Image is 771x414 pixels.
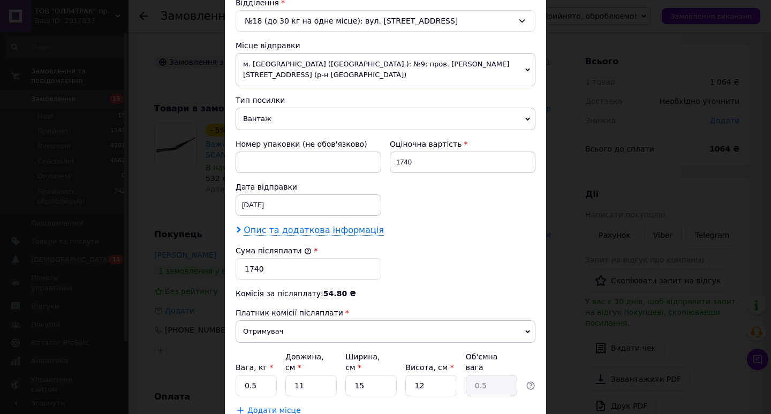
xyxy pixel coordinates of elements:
[236,288,535,299] div: Комісія за післяплату:
[236,96,285,104] span: Тип посилки
[236,320,535,343] span: Отримувач
[323,289,356,298] span: 54.80 ₴
[236,182,381,192] div: Дата відправки
[244,225,384,236] span: Опис та додаткова інформація
[405,363,453,372] label: Висота, см
[236,363,273,372] label: Вага, кг
[390,139,535,149] div: Оціночна вартість
[236,53,535,86] span: м. [GEOGRAPHIC_DATA] ([GEOGRAPHIC_DATA].): №9: пров. [PERSON_NAME][STREET_ADDRESS] (р-н [GEOGRAPH...
[466,351,517,373] div: Об'ємна вага
[236,308,343,317] span: Платник комісії післяплати
[345,352,380,372] label: Ширина, см
[236,10,535,32] div: №18 (до 30 кг на одне місце): вул. [STREET_ADDRESS]
[236,246,312,255] label: Сума післяплати
[285,352,324,372] label: Довжина, см
[236,139,381,149] div: Номер упаковки (не обов'язково)
[236,41,300,50] span: Місце відправки
[236,108,535,130] span: Вантаж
